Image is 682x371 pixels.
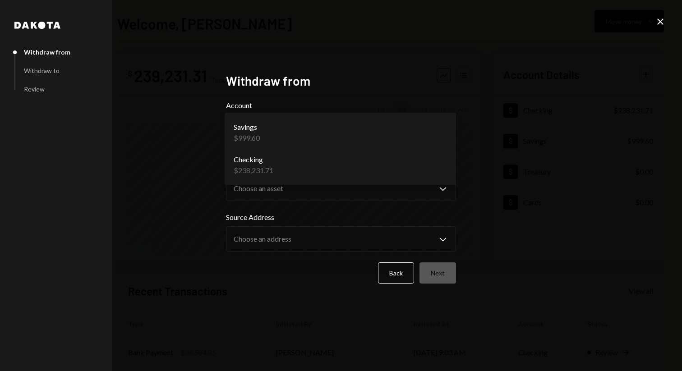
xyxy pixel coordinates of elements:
[234,154,273,165] div: Checking
[378,262,414,284] button: Back
[234,133,260,143] div: $999.60
[226,212,456,223] label: Source Address
[24,85,45,93] div: Review
[24,67,60,74] div: Withdraw to
[226,176,456,201] button: Asset
[226,226,456,252] button: Source Address
[24,48,70,56] div: Withdraw from
[226,72,456,90] h2: Withdraw from
[234,122,260,133] div: Savings
[226,100,456,111] label: Account
[234,165,273,176] div: $238,231.71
